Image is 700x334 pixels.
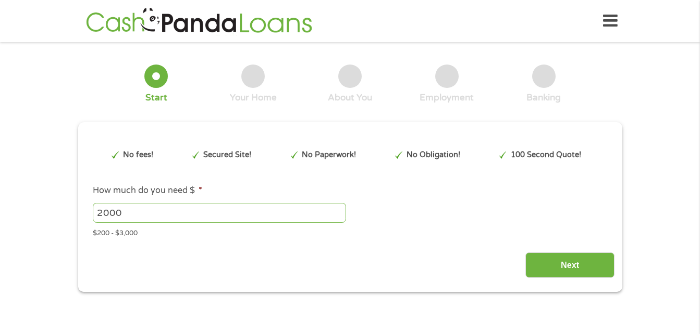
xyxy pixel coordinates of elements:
[511,149,581,161] p: 100 Second Quote!
[230,92,277,104] div: Your Home
[407,149,460,161] p: No Obligation!
[525,252,615,278] input: Next
[328,92,372,104] div: About You
[123,149,153,161] p: No fees!
[526,92,561,104] div: Banking
[93,185,202,196] label: How much do you need $
[93,225,607,239] div: $200 - $3,000
[420,92,474,104] div: Employment
[145,92,167,104] div: Start
[83,6,315,36] img: GetLoanNow Logo
[203,149,251,161] p: Secured Site!
[302,149,356,161] p: No Paperwork!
